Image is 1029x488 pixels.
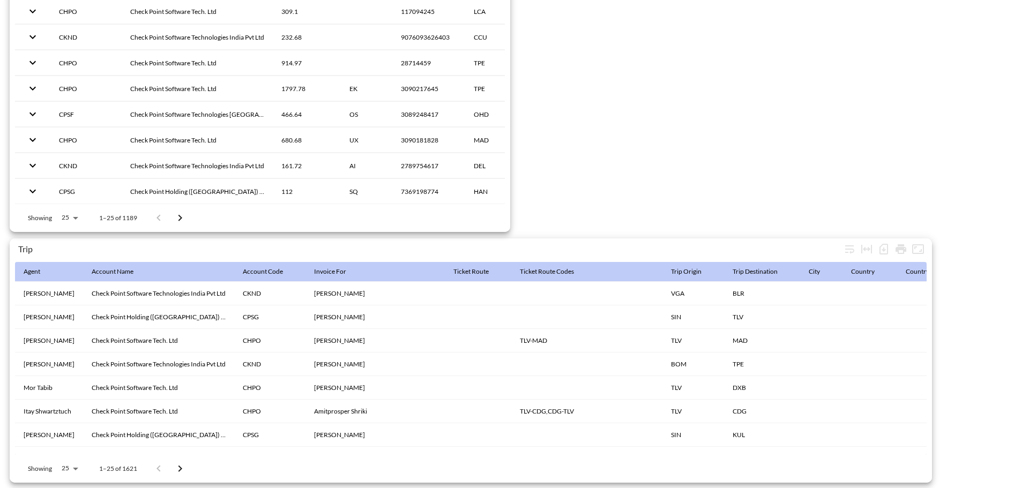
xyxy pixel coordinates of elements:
div: City [809,265,820,278]
th: BOM [662,352,724,376]
th: OS [341,102,392,127]
th: CHPO [234,376,305,400]
th: Check Point Software Tech. Ltd [83,376,234,400]
th: Urvashi Chaurasia [15,282,83,305]
div: Account Code [243,265,283,278]
th: Check Point Software Technologies India Pvt Ltd [122,25,273,50]
div: Ticket Route Codes [520,265,574,278]
th: 3090181828 [392,127,465,153]
th: TPE [724,352,800,376]
div: Number of rows selected for download: 1621 [875,241,892,258]
div: Ticket Route [453,265,489,278]
th: Check Point Holding (Singapore) Pte. Ltd [83,423,234,447]
span: Country Orig [906,265,957,278]
th: CPSG [234,423,305,447]
th: DEL [662,447,724,470]
th: TLV-MAD [511,329,662,352]
button: expand row [24,54,42,72]
th: HAN [465,179,541,204]
th: SIN [662,423,724,447]
button: expand row [24,28,42,46]
th: KUL [724,423,800,447]
button: Go to next page [169,458,191,479]
th: OHD [465,102,541,127]
th: TLV [662,400,724,423]
th: 9076093626403 [392,25,465,50]
th: CDG [724,400,800,423]
button: Fullscreen [909,241,927,258]
th: CHPO [234,329,305,352]
th: 914.97 [273,50,341,76]
th: CPSG [50,179,122,204]
th: SIN [662,305,724,329]
span: Ticket Route Codes [520,265,588,278]
th: Liza Revivo [15,329,83,352]
th: Check Point Software Technologies Czech Republic [122,102,273,127]
th: CKND [234,282,305,305]
th: 232.68 [273,25,341,50]
button: expand row [24,131,42,149]
div: 25 [56,211,82,224]
th: VGA [662,282,724,305]
th: Einat Deshe [305,376,445,400]
th: 2789754617 [392,153,465,178]
span: Agent [24,265,54,278]
th: Rukmani Chandiramani [15,447,83,470]
th: Check Point Software Tech. Ltd [122,50,273,76]
div: 25 [56,461,82,475]
div: Trip Destination [733,265,778,278]
th: Check Point Software Tech. Ltd [122,76,273,101]
button: Go to next page [169,207,191,229]
p: 1–25 of 1189 [99,213,137,222]
th: TLV [662,376,724,400]
button: expand row [24,79,42,97]
span: Country [851,265,889,278]
th: Krishnasai Marella [305,282,445,305]
th: 466.64 [273,102,341,127]
th: MAD [724,329,800,352]
span: Account Name [92,265,147,278]
th: EK [341,76,392,101]
th: 28714459 [392,50,465,76]
th: Itay Shwartztuch [15,400,83,423]
th: Mor Tabib [15,376,83,400]
th: AI [341,153,392,178]
span: Trip Origin [671,265,715,278]
div: Toggle table layout between fixed and auto (default: auto) [858,241,875,258]
th: CHPO [234,400,305,423]
th: CKND [50,153,122,178]
div: Country [851,265,875,278]
th: TLV [724,305,800,329]
th: Ankit Jain [305,447,445,470]
th: TPE [465,76,541,101]
th: SQ [341,179,392,204]
th: DEL-HYD [511,447,662,470]
th: TLV [662,329,724,352]
th: CCU [465,25,541,50]
span: Trip Destination [733,265,792,278]
th: UX [341,127,392,153]
th: CHPO [50,127,122,153]
th: DXB [724,376,800,400]
th: Check Point Software Technologies India Pvt Ltd [83,282,234,305]
th: 7369198774 [392,179,465,204]
th: BLR [724,282,800,305]
th: Check Point Software Technologies India Pvt Ltd [122,153,273,178]
th: 1797.78 [273,76,341,101]
div: Agent [24,265,40,278]
th: 3089248417 [392,102,465,127]
th: 3090217645 [392,76,465,101]
div: Trip Origin [671,265,702,278]
th: CPSF [50,102,122,127]
th: Check Point Holding (Singapore) Pte. Ltd [83,305,234,329]
p: 1–25 of 1621 [99,464,137,473]
span: Invoice For [314,265,360,278]
div: Invoice For [314,265,346,278]
div: Country Orig [906,265,943,278]
th: HYD [724,447,800,470]
th: CHPO [50,50,122,76]
th: Check Point Software Tech. Ltd [122,127,273,153]
span: Account Code [243,265,297,278]
th: CHPO [50,76,122,101]
th: Amitprosper Shriki [305,400,445,423]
